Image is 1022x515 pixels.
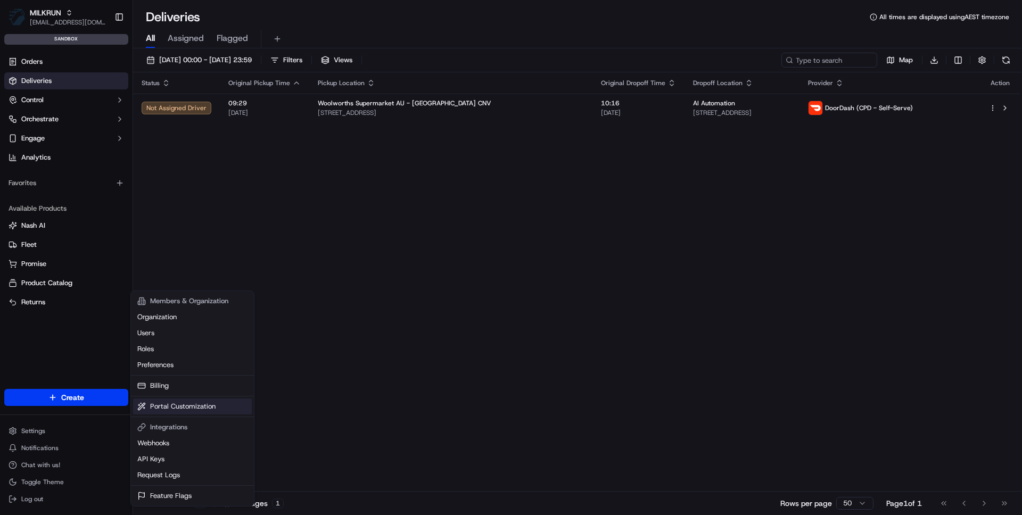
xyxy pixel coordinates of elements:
div: Integrations [133,419,252,435]
a: Users [133,325,252,341]
img: 1736555255976-a54dd68f-1ca7-489b-9aae-adbdc363a1c4 [21,165,30,174]
a: Roles [133,341,252,357]
span: [PERSON_NAME] [33,194,86,202]
img: 1736555255976-a54dd68f-1ca7-489b-9aae-adbdc363a1c4 [21,194,30,203]
div: We're available if you need us! [48,112,146,121]
a: Feature Flags [133,488,252,504]
div: Start new chat [48,102,175,112]
div: Past conversations [11,138,71,147]
span: [DATE] [94,194,116,202]
span: [PERSON_NAME] [33,165,86,173]
p: Welcome 👋 [11,43,194,60]
span: • [88,165,92,173]
a: Organization [133,309,252,325]
a: 💻API Documentation [86,234,175,253]
a: API Keys [133,451,252,467]
a: Webhooks [133,435,252,451]
span: Pylon [106,264,129,272]
button: See all [165,136,194,149]
span: • [88,194,92,202]
img: Nash [11,11,32,32]
div: 💻 [90,239,98,247]
button: Start new chat [181,105,194,118]
img: Jerry Shen [11,184,28,201]
a: Billing [133,378,252,394]
a: Request Logs [133,467,252,483]
a: 📗Knowledge Base [6,234,86,253]
a: Portal Customization [133,398,252,414]
a: Powered byPylon [75,263,129,272]
img: 1736555255976-a54dd68f-1ca7-489b-9aae-adbdc363a1c4 [11,102,30,121]
span: Knowledge Base [21,238,81,248]
input: Got a question? Start typing here... [28,69,192,80]
img: Mark Latham [11,155,28,177]
span: API Documentation [101,238,171,248]
div: 📗 [11,239,19,247]
div: Members & Organization [133,293,252,309]
a: Preferences [133,357,252,373]
span: [DATE] [94,165,116,173]
img: 2790269178180_0ac78f153ef27d6c0503_72.jpg [22,102,42,121]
